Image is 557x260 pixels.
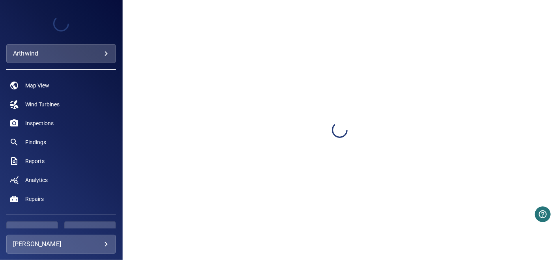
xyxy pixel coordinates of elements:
a: repairs noActive [6,189,116,208]
span: Reports [25,157,45,165]
a: map noActive [6,76,116,95]
a: analytics noActive [6,171,116,189]
span: Repairs [25,195,44,203]
a: inspections noActive [6,114,116,133]
a: findings noActive [6,133,116,152]
a: windturbines noActive [6,95,116,114]
a: reports noActive [6,152,116,171]
span: Wind Turbines [25,100,60,108]
div: arthwind [13,47,109,60]
div: [PERSON_NAME] [13,238,109,251]
span: Map View [25,82,49,89]
div: arthwind [6,44,116,63]
span: Findings [25,138,46,146]
span: Analytics [25,176,48,184]
span: Inspections [25,119,54,127]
